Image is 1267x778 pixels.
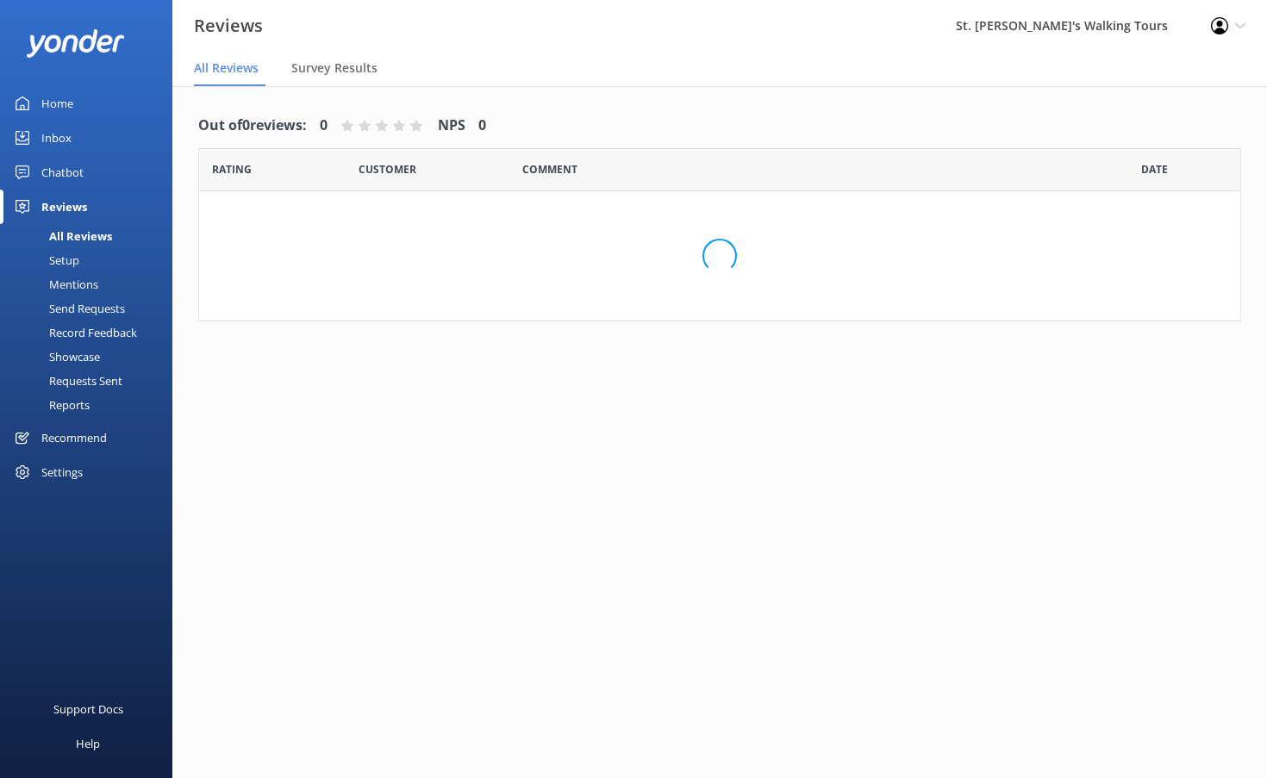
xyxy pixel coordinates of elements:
[53,692,123,726] div: Support Docs
[438,115,465,137] h4: NPS
[10,296,172,321] a: Send Requests
[10,272,172,296] a: Mentions
[10,369,122,393] div: Requests Sent
[198,115,307,137] h4: Out of 0 reviews:
[10,321,137,345] div: Record Feedback
[76,726,100,761] div: Help
[10,393,172,417] a: Reports
[478,115,486,137] h4: 0
[41,155,84,190] div: Chatbot
[1141,161,1168,177] span: Date
[10,296,125,321] div: Send Requests
[320,115,328,137] h4: 0
[10,321,172,345] a: Record Feedback
[194,59,259,77] span: All Reviews
[194,12,263,40] h3: Reviews
[10,248,172,272] a: Setup
[10,345,172,369] a: Showcase
[359,161,416,177] span: Date
[10,224,112,248] div: All Reviews
[10,248,79,272] div: Setup
[522,161,577,177] span: Question
[41,121,72,155] div: Inbox
[10,369,172,393] a: Requests Sent
[41,86,73,121] div: Home
[41,455,83,489] div: Settings
[26,29,125,58] img: yonder-white-logo.png
[291,59,378,77] span: Survey Results
[10,345,100,369] div: Showcase
[41,420,107,455] div: Recommend
[10,224,172,248] a: All Reviews
[212,161,252,177] span: Date
[41,190,87,224] div: Reviews
[10,393,90,417] div: Reports
[10,272,98,296] div: Mentions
